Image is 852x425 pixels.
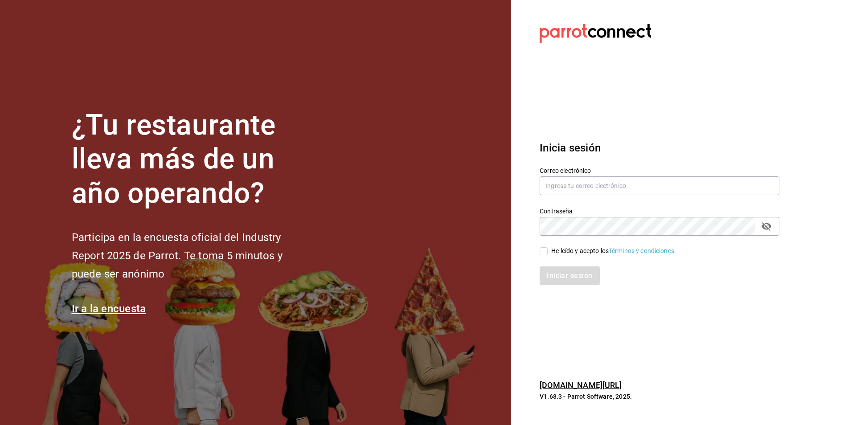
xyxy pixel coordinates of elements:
a: Ir a la encuesta [72,302,146,315]
h3: Inicia sesión [540,140,779,156]
button: passwordField [759,219,774,234]
p: V1.68.3 - Parrot Software, 2025. [540,392,779,401]
label: Contraseña [540,208,779,214]
div: He leído y acepto los [551,246,676,256]
h1: ¿Tu restaurante lleva más de un año operando? [72,108,312,211]
input: Ingresa tu correo electrónico [540,176,779,195]
a: [DOMAIN_NAME][URL] [540,380,622,390]
label: Correo electrónico [540,167,779,173]
a: Términos y condiciones. [609,247,676,254]
h2: Participa en la encuesta oficial del Industry Report 2025 de Parrot. Te toma 5 minutos y puede se... [72,229,312,283]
